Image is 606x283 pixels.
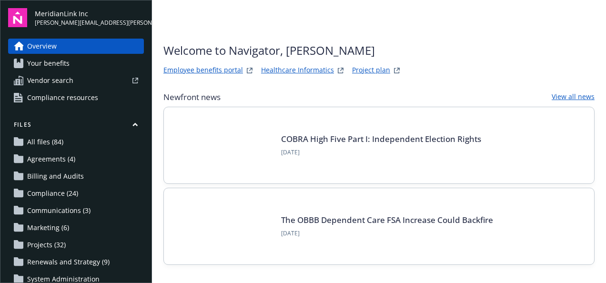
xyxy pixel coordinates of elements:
a: The OBBB Dependent Care FSA Increase Could Backfire [281,214,493,225]
span: [DATE] [281,229,493,238]
a: Billing and Audits [8,169,144,184]
span: Communications (3) [27,203,91,218]
a: Compliance resources [8,90,144,105]
a: Overview [8,39,144,54]
span: Vendor search [27,73,73,88]
button: MeridianLink Inc[PERSON_NAME][EMAIL_ADDRESS][PERSON_NAME][DOMAIN_NAME] [35,8,144,27]
a: COBRA High Five Part I: Independent Election Rights [281,133,481,144]
img: BLOG-Card Image - Compliance - OBBB Dep Care FSA - 08-01-25.jpg [179,203,270,249]
span: Overview [27,39,57,54]
a: springbukWebsite [335,65,346,76]
a: Project plan [352,65,390,76]
a: Renewals and Strategy (9) [8,254,144,270]
span: Billing and Audits [27,169,84,184]
a: Agreements (4) [8,152,144,167]
span: Marketing (6) [27,220,69,235]
a: Compliance (24) [8,186,144,201]
a: striveWebsite [244,65,255,76]
span: Agreements (4) [27,152,75,167]
span: Your benefits [27,56,70,71]
span: [DATE] [281,148,481,157]
span: Projects (32) [27,237,66,253]
img: navigator-logo.svg [8,8,27,27]
a: Communications (3) [8,203,144,218]
a: Projects (32) [8,237,144,253]
a: Healthcare Informatics [261,65,334,76]
a: Vendor search [8,73,144,88]
a: View all news [552,91,595,103]
button: Files [8,121,144,132]
span: Compliance (24) [27,186,78,201]
img: BLOG-Card Image - Compliance - COBRA High Five Pt 1 07-18-25.jpg [179,122,270,168]
span: All files (84) [27,134,63,150]
a: Marketing (6) [8,220,144,235]
a: projectPlanWebsite [391,65,403,76]
span: MeridianLink Inc [35,9,144,19]
a: All files (84) [8,134,144,150]
a: Your benefits [8,56,144,71]
span: Welcome to Navigator , [PERSON_NAME] [163,42,403,59]
span: Compliance resources [27,90,98,105]
span: [PERSON_NAME][EMAIL_ADDRESS][PERSON_NAME][DOMAIN_NAME] [35,19,144,27]
span: Renewals and Strategy (9) [27,254,110,270]
a: Employee benefits portal [163,65,243,76]
span: Newfront news [163,91,221,103]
